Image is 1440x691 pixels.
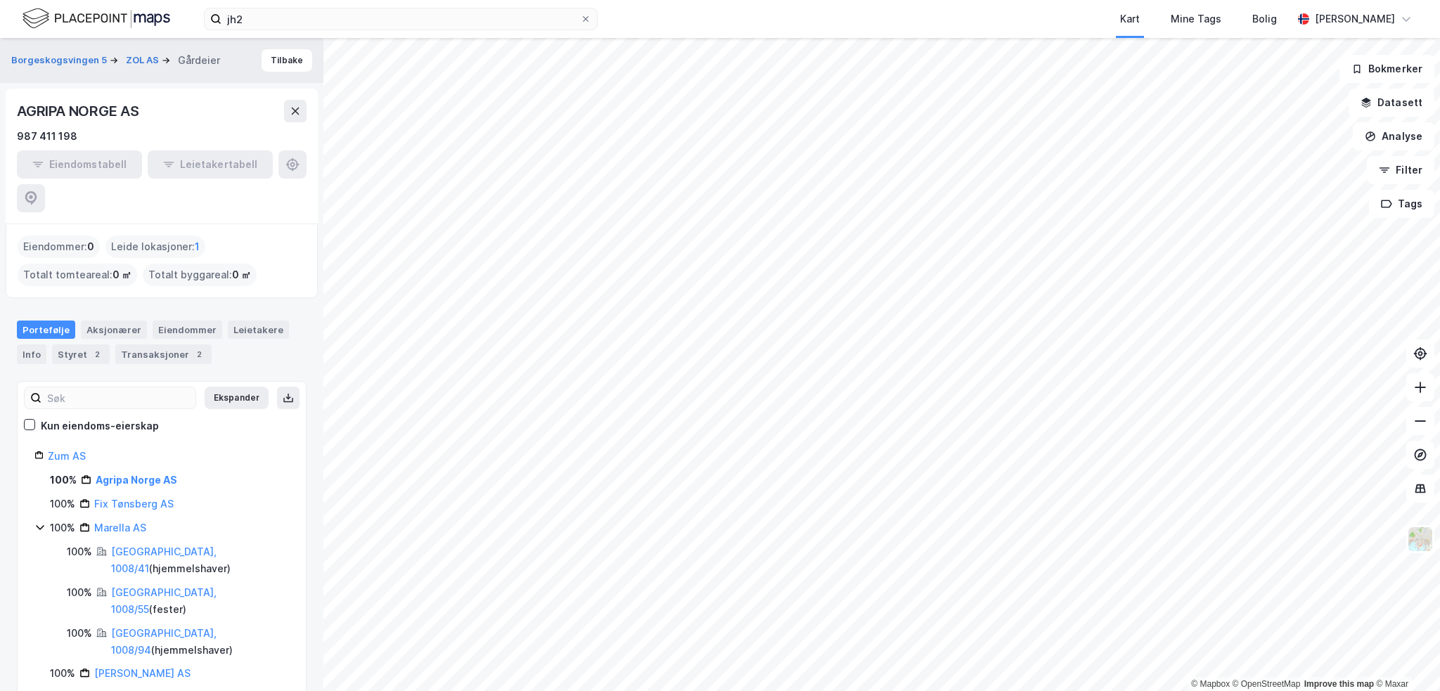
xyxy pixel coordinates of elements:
[1370,624,1440,691] iframe: Chat Widget
[17,128,77,145] div: 987 411 198
[18,264,137,286] div: Totalt tomteareal :
[17,100,142,122] div: AGRIPA NORGE AS
[143,264,257,286] div: Totalt byggareal :
[1367,156,1434,184] button: Filter
[1407,526,1434,553] img: Z
[111,625,289,659] div: ( hjemmelshaver )
[17,321,75,339] div: Portefølje
[48,450,86,462] a: Zum AS
[262,49,312,72] button: Tilbake
[94,522,146,534] a: Marella AS
[22,6,170,31] img: logo.f888ab2527a4732fd821a326f86c7f29.svg
[90,347,104,361] div: 2
[1353,122,1434,150] button: Analyse
[1252,11,1277,27] div: Bolig
[50,496,75,512] div: 100%
[67,584,92,601] div: 100%
[18,235,100,258] div: Eiendommer :
[81,321,147,339] div: Aksjonærer
[111,584,289,618] div: ( fester )
[112,266,131,283] span: 0 ㎡
[67,625,92,642] div: 100%
[1315,11,1395,27] div: [PERSON_NAME]
[195,238,200,255] span: 1
[1120,11,1140,27] div: Kart
[1191,679,1230,689] a: Mapbox
[50,472,77,489] div: 100%
[50,665,75,682] div: 100%
[105,235,205,258] div: Leide lokasjoner :
[17,344,46,364] div: Info
[87,238,94,255] span: 0
[1349,89,1434,117] button: Datasett
[1369,190,1434,218] button: Tags
[1233,679,1301,689] a: OpenStreetMap
[126,53,162,67] button: ZOL AS
[11,53,110,67] button: Borgeskogsvingen 5
[94,498,174,510] a: Fix Tønsberg AS
[111,627,217,656] a: [GEOGRAPHIC_DATA], 1008/94
[41,387,195,408] input: Søk
[111,586,217,615] a: [GEOGRAPHIC_DATA], 1008/55
[96,474,177,486] a: Agripa Norge AS
[228,321,289,339] div: Leietakere
[50,519,75,536] div: 100%
[178,52,220,69] div: Gårdeier
[111,545,217,574] a: [GEOGRAPHIC_DATA], 1008/41
[205,387,269,409] button: Ekspander
[1171,11,1221,27] div: Mine Tags
[94,667,191,679] a: [PERSON_NAME] AS
[52,344,110,364] div: Styret
[115,344,212,364] div: Transaksjoner
[111,543,289,577] div: ( hjemmelshaver )
[221,8,580,30] input: Søk på adresse, matrikkel, gårdeiere, leietakere eller personer
[1339,55,1434,83] button: Bokmerker
[153,321,222,339] div: Eiendommer
[192,347,206,361] div: 2
[1370,624,1440,691] div: Kontrollprogram for chat
[232,266,251,283] span: 0 ㎡
[41,418,159,434] div: Kun eiendoms-eierskap
[67,543,92,560] div: 100%
[1304,679,1374,689] a: Improve this map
